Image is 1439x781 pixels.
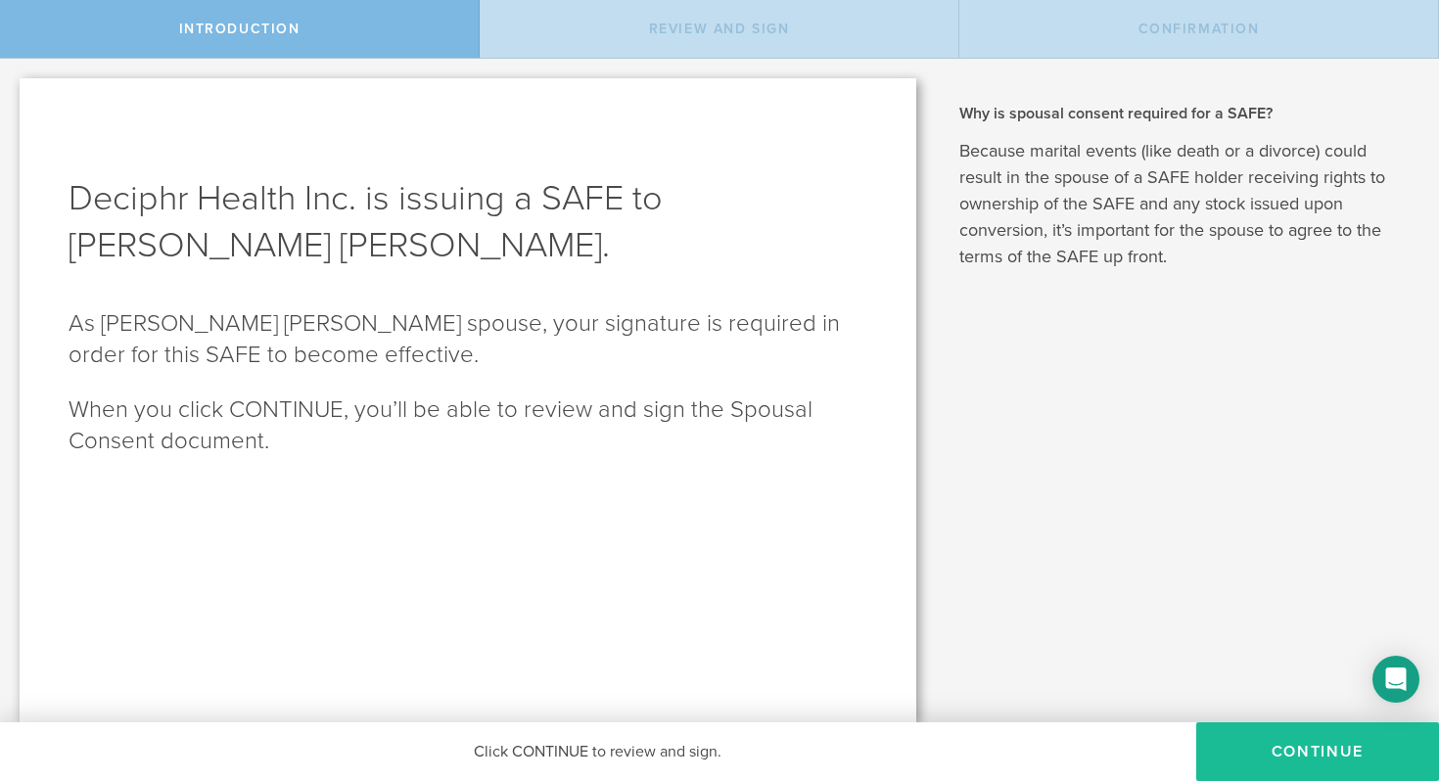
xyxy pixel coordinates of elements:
p: When you click CONTINUE, you’ll be able to review and sign the Spousal Consent document. [69,394,867,457]
p: As [PERSON_NAME] [PERSON_NAME] spouse, your signature is required in order for this SAFE to becom... [69,308,867,371]
span: Introduction [179,21,301,37]
h2: Why is spousal consent required for a SAFE? [959,103,1411,124]
button: Continue [1196,722,1439,781]
span: Confirmation [1138,21,1260,37]
span: Review and Sign [649,21,790,37]
h1: Deciphr Health Inc. is issuing a SAFE to [PERSON_NAME] [PERSON_NAME]. [69,175,867,269]
p: Because marital events (like death or a divorce) could result in the spouse of a SAFE holder rece... [959,138,1411,270]
div: Open Intercom Messenger [1372,656,1419,703]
